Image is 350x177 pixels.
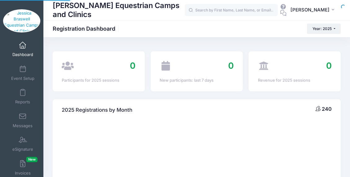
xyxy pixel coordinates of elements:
span: Messages [13,123,33,128]
a: Reports [8,86,38,107]
input: Search by First Name, Last Name, or Email... [185,4,278,16]
span: 0 [130,60,135,71]
span: eSignature [12,147,33,152]
span: Event Setup [11,76,34,81]
a: Messages [8,110,38,131]
a: Event Setup [8,62,38,84]
span: [PERSON_NAME] [290,6,330,13]
span: Year: 2025 [312,26,332,31]
a: eSignature [8,133,38,155]
span: Dashboard [12,52,33,58]
h4: 2025 Registrations by Month [62,101,132,119]
h1: [PERSON_NAME] Equestrian Camps and Clinics [53,0,185,20]
span: Invoices [15,171,31,176]
span: 0 [228,60,234,71]
div: New participants: last 7 days [160,77,233,84]
button: Year: 2025 [307,24,341,34]
button: [PERSON_NAME] [286,3,341,17]
img: Jessica Braswell Equestrian Camps and Clinics [3,9,41,32]
div: Participants for 2025 sessions [62,77,135,84]
span: 240 [322,106,332,112]
div: Revenue for 2025 sessions [258,77,332,84]
span: 0 [326,60,332,71]
a: Dashboard [8,38,38,60]
h1: Registration Dashboard [53,25,121,32]
span: Reports [15,100,30,105]
span: New [26,157,38,162]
